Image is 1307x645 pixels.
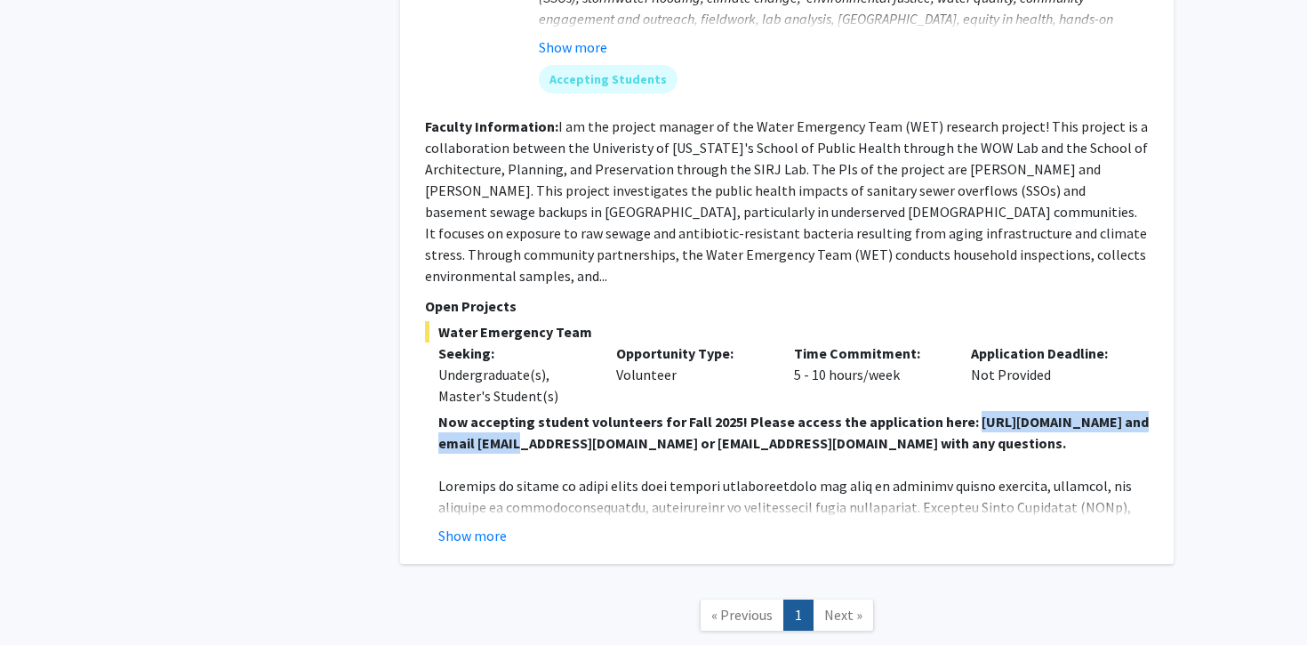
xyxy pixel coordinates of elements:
[616,343,767,364] p: Opportunity Type:
[700,600,784,631] a: Previous Page
[539,36,607,58] button: Show more
[438,525,507,546] button: Show more
[425,117,558,135] b: Faculty Information:
[958,343,1135,407] div: Not Provided
[813,600,874,631] a: Next Page
[425,295,1149,317] p: Open Projects
[425,321,1149,343] span: Water Emergency Team
[438,343,589,364] p: Seeking:
[824,606,862,624] span: Next »
[783,600,814,631] a: 1
[13,565,76,632] iframe: Chat
[603,343,781,407] div: Volunteer
[781,343,958,407] div: 5 - 10 hours/week
[425,117,1148,285] fg-read-more: I am the project manager of the Water Emergency Team (WET) research project! This project is a co...
[438,364,589,407] div: Undergraduate(s), Master's Student(s)
[971,343,1122,364] p: Application Deadline:
[438,413,1149,452] strong: Now accepting student volunteers for Fall 2025! Please access the application here: [URL][DOMAIN_...
[794,343,945,364] p: Time Commitment:
[711,606,773,624] span: « Previous
[539,65,678,93] mat-chip: Accepting Students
